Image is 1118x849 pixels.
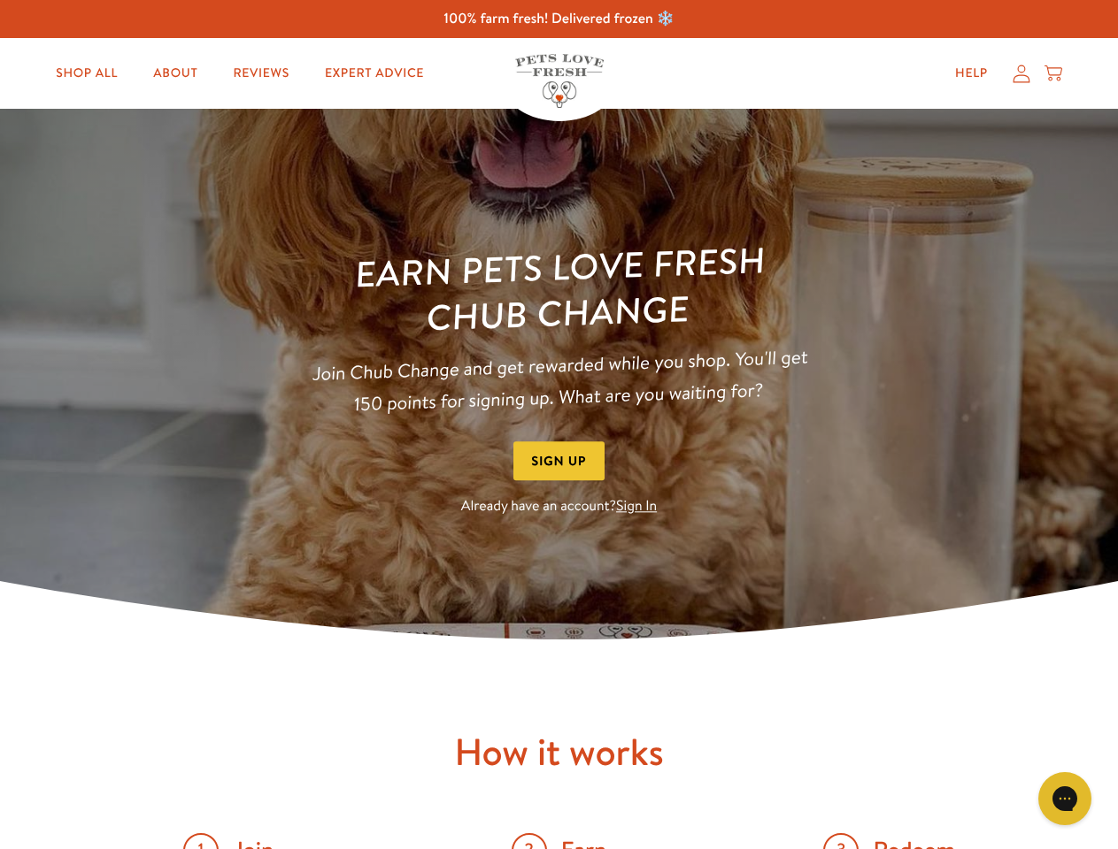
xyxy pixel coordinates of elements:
a: Help [941,56,1002,91]
p: Already have an account? [305,495,814,519]
a: Shop All [42,56,132,91]
a: About [139,56,212,91]
p: Join Chub Change and get rewarded while you shop. You'll get 150 points for signing up. What are ... [303,340,816,421]
img: Pets Love Fresh [515,54,604,108]
a: Expert Advice [311,56,438,91]
button: Sign Up [513,441,605,481]
iframe: Gorgias live chat messenger [1029,766,1100,831]
h1: Earn Pets Love Fresh Chub Change [302,234,816,344]
h2: How it works [64,728,1055,776]
a: Reviews [219,56,303,91]
a: Sign In [616,497,657,516]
